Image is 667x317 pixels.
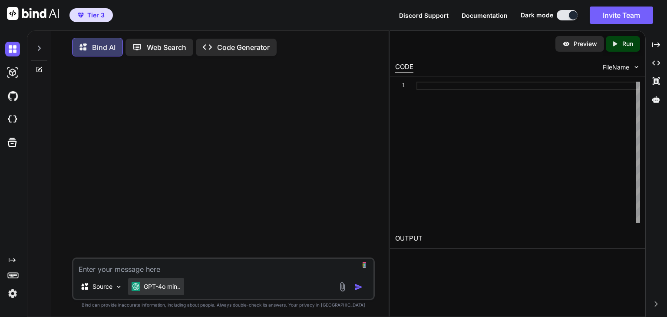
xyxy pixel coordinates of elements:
p: GPT-4o min.. [144,282,181,291]
img: Bind AI [7,7,59,20]
img: settings [5,286,20,301]
img: chevron down [633,63,640,71]
span: Documentation [462,12,508,19]
img: darkChat [5,42,20,56]
img: GPT-4o mini [132,282,140,291]
img: icon [354,283,363,291]
p: Preview [574,40,597,48]
img: attachment [337,282,347,292]
img: githubDark [5,89,20,103]
button: Invite Team [590,7,653,24]
img: preview [562,40,570,48]
h2: OUTPUT [390,228,645,249]
img: Pick Models [115,283,122,291]
p: Web Search [147,42,186,53]
div: CODE [395,62,413,73]
p: Run [622,40,633,48]
div: 1 [395,82,405,90]
img: darkAi-studio [5,65,20,80]
button: premiumTier 3 [69,8,113,22]
img: cloudideIcon [5,112,20,127]
button: Discord Support [399,11,449,20]
span: FileName [603,63,629,72]
img: premium [78,13,84,18]
span: Tier 3 [87,11,105,20]
button: Documentation [462,11,508,20]
span: Discord Support [399,12,449,19]
span: Dark mode [521,11,553,20]
p: Source [92,282,112,291]
p: Code Generator [217,42,270,53]
p: Bind can provide inaccurate information, including about people. Always double-check its answers.... [72,302,375,308]
p: Bind AI [92,42,116,53]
